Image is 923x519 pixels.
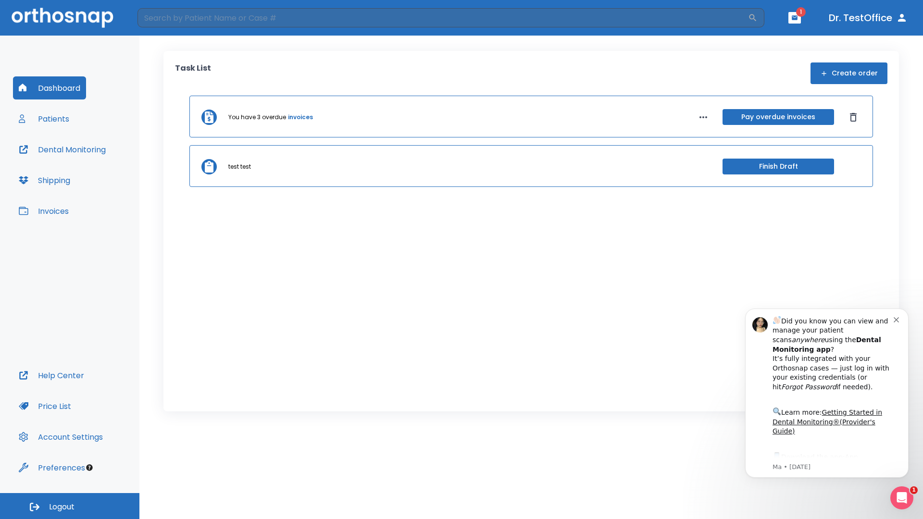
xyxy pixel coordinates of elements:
[723,159,834,174] button: Finish Draft
[85,463,94,472] div: Tooltip anchor
[12,8,113,27] img: Orthosnap
[731,297,923,514] iframe: Intercom notifications message
[13,76,86,99] button: Dashboard
[811,62,887,84] button: Create order
[13,395,77,418] button: Price List
[723,109,834,125] button: Pay overdue invoices
[796,7,806,17] span: 1
[175,62,211,84] p: Task List
[13,425,109,448] button: Account Settings
[49,502,75,512] span: Logout
[825,9,911,26] button: Dr. TestOffice
[13,169,76,192] button: Shipping
[137,8,748,27] input: Search by Patient Name or Case #
[13,138,112,161] button: Dental Monitoring
[13,107,75,130] button: Patients
[228,113,286,122] p: You have 3 overdue
[910,486,918,494] span: 1
[890,486,913,509] iframe: Intercom live chat
[13,199,75,222] button: Invoices
[13,456,91,479] button: Preferences
[846,110,861,125] button: Dismiss
[228,162,251,171] p: test test
[288,113,313,122] a: invoices
[13,364,90,387] button: Help Center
